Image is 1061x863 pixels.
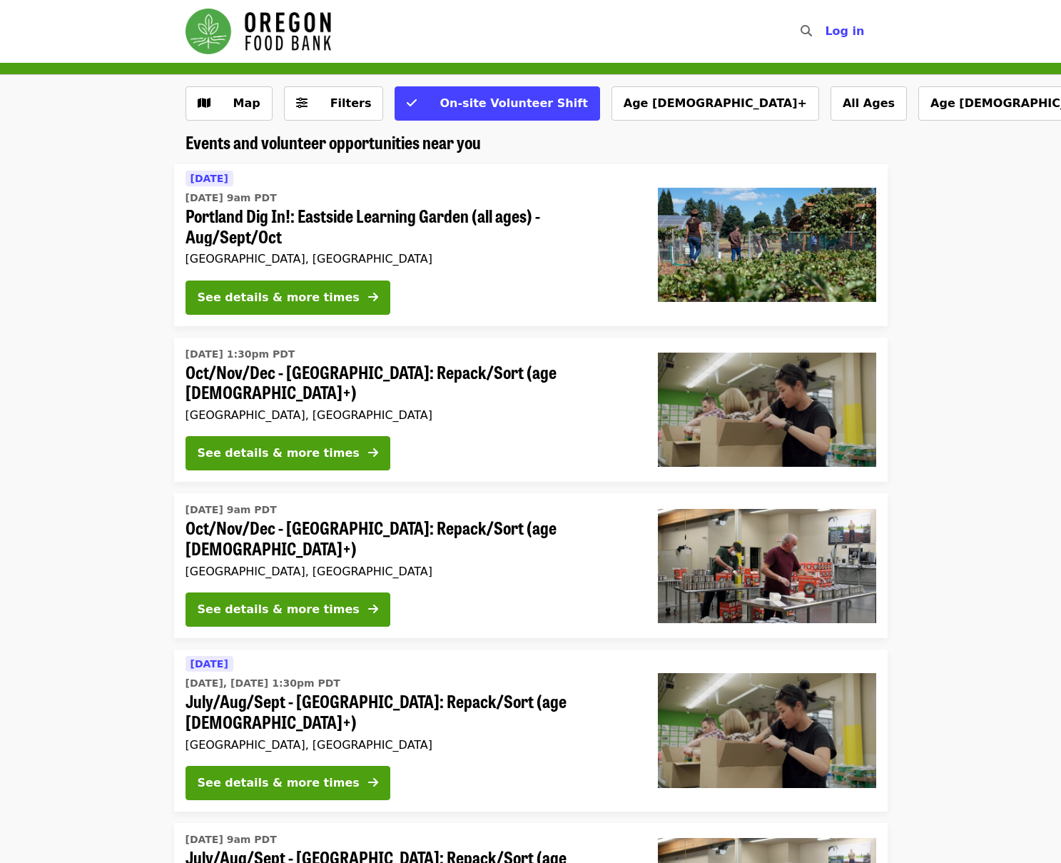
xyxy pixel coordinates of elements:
[368,602,378,616] i: arrow-right icon
[368,291,378,304] i: arrow-right icon
[658,509,876,623] img: Oct/Nov/Dec - Portland: Repack/Sort (age 16+) organized by Oregon Food Bank
[658,673,876,787] img: July/Aug/Sept - Portland: Repack/Sort (age 8+) organized by Oregon Food Bank
[658,188,876,302] img: Portland Dig In!: Eastside Learning Garden (all ages) - Aug/Sept/Oct organized by Oregon Food Bank
[813,17,875,46] button: Log in
[186,281,390,315] button: See details & more times
[825,24,864,38] span: Log in
[368,446,378,460] i: arrow-right icon
[186,9,331,54] img: Oregon Food Bank - Home
[174,650,888,812] a: See details for "July/Aug/Sept - Portland: Repack/Sort (age 8+)"
[233,96,260,110] span: Map
[186,206,635,247] span: Portland Dig In!: Eastside Learning Garden (all ages) - Aug/Sept/Oct
[174,338,888,483] a: See details for "Oct/Nov/Dec - Portland: Repack/Sort (age 8+)"
[174,164,888,326] a: See details for "Portland Dig In!: Eastside Learning Garden (all ages) - Aug/Sept/Oct"
[198,445,360,462] div: See details & more times
[407,96,417,110] i: check icon
[186,362,635,403] span: Oct/Nov/Dec - [GEOGRAPHIC_DATA]: Repack/Sort (age [DEMOGRAPHIC_DATA]+)
[186,518,635,559] span: Oct/Nov/Dec - [GEOGRAPHIC_DATA]: Repack/Sort (age [DEMOGRAPHIC_DATA]+)
[186,347,295,362] time: [DATE] 1:30pm PDT
[821,14,832,49] input: Search
[186,676,340,691] time: [DATE], [DATE] 1:30pm PDT
[198,601,360,618] div: See details & more times
[186,592,390,627] button: See details & more times
[831,86,907,121] button: All Ages
[198,289,360,306] div: See details & more times
[186,691,635,732] span: July/Aug/Sept - [GEOGRAPHIC_DATA]: Repack/Sort (age [DEMOGRAPHIC_DATA]+)
[284,86,384,121] button: Filters (0 selected)
[186,129,481,154] span: Events and volunteer opportunities near you
[368,776,378,789] i: arrow-right icon
[186,252,635,266] div: [GEOGRAPHIC_DATA], [GEOGRAPHIC_DATA]
[658,353,876,467] img: Oct/Nov/Dec - Portland: Repack/Sort (age 8+) organized by Oregon Food Bank
[198,96,210,110] i: map icon
[395,86,599,121] button: On-site Volunteer Shift
[330,96,372,110] span: Filters
[186,565,635,578] div: [GEOGRAPHIC_DATA], [GEOGRAPHIC_DATA]
[174,493,888,638] a: See details for "Oct/Nov/Dec - Portland: Repack/Sort (age 16+)"
[186,436,390,470] button: See details & more times
[296,96,308,110] i: sliders-h icon
[186,503,277,518] time: [DATE] 9am PDT
[198,774,360,792] div: See details & more times
[186,191,277,206] time: [DATE] 9am PDT
[611,86,819,121] button: Age [DEMOGRAPHIC_DATA]+
[801,24,812,38] i: search icon
[191,658,228,670] span: [DATE]
[440,96,587,110] span: On-site Volunteer Shift
[186,766,390,800] button: See details & more times
[186,832,277,847] time: [DATE] 9am PDT
[186,738,635,752] div: [GEOGRAPHIC_DATA], [GEOGRAPHIC_DATA]
[191,173,228,184] span: [DATE]
[186,86,273,121] button: Show map view
[186,408,635,422] div: [GEOGRAPHIC_DATA], [GEOGRAPHIC_DATA]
